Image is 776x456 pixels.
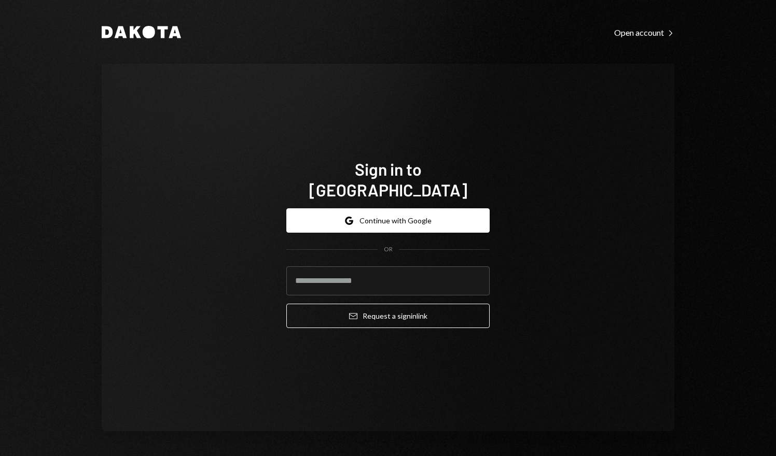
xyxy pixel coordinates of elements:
a: Open account [614,26,674,38]
button: Request a signinlink [286,304,490,328]
div: OR [384,245,393,254]
h1: Sign in to [GEOGRAPHIC_DATA] [286,159,490,200]
button: Continue with Google [286,208,490,233]
div: Open account [614,27,674,38]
